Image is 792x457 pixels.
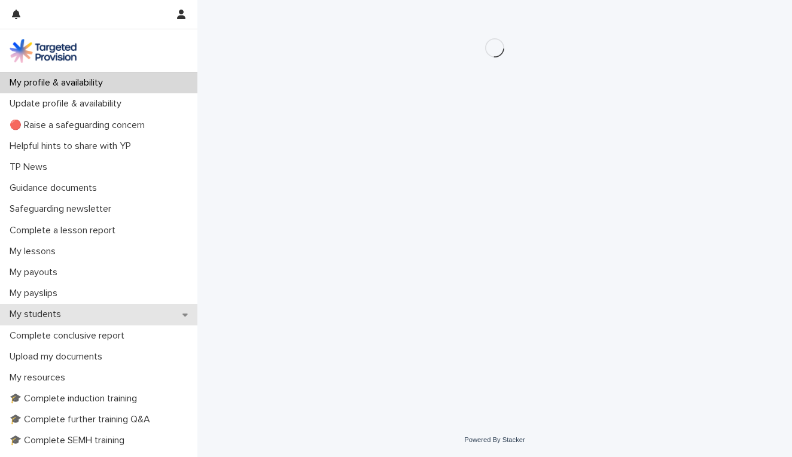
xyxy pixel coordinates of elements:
p: Guidance documents [5,182,106,194]
p: My payouts [5,267,67,278]
p: Safeguarding newsletter [5,203,121,215]
p: 🔴 Raise a safeguarding concern [5,120,154,131]
p: TP News [5,162,57,173]
p: Complete conclusive report [5,330,134,342]
a: Powered By Stacker [464,436,525,443]
img: M5nRWzHhSzIhMunXDL62 [10,39,77,63]
p: Helpful hints to share with YP [5,141,141,152]
p: 🎓 Complete SEMH training [5,435,134,446]
p: Complete a lesson report [5,225,125,236]
p: 🎓 Complete induction training [5,393,147,404]
p: My lessons [5,246,65,257]
p: My profile & availability [5,77,112,89]
p: My payslips [5,288,67,299]
p: 🎓 Complete further training Q&A [5,414,160,425]
p: Update profile & availability [5,98,131,109]
p: Upload my documents [5,351,112,362]
p: My resources [5,372,75,383]
p: My students [5,309,71,320]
